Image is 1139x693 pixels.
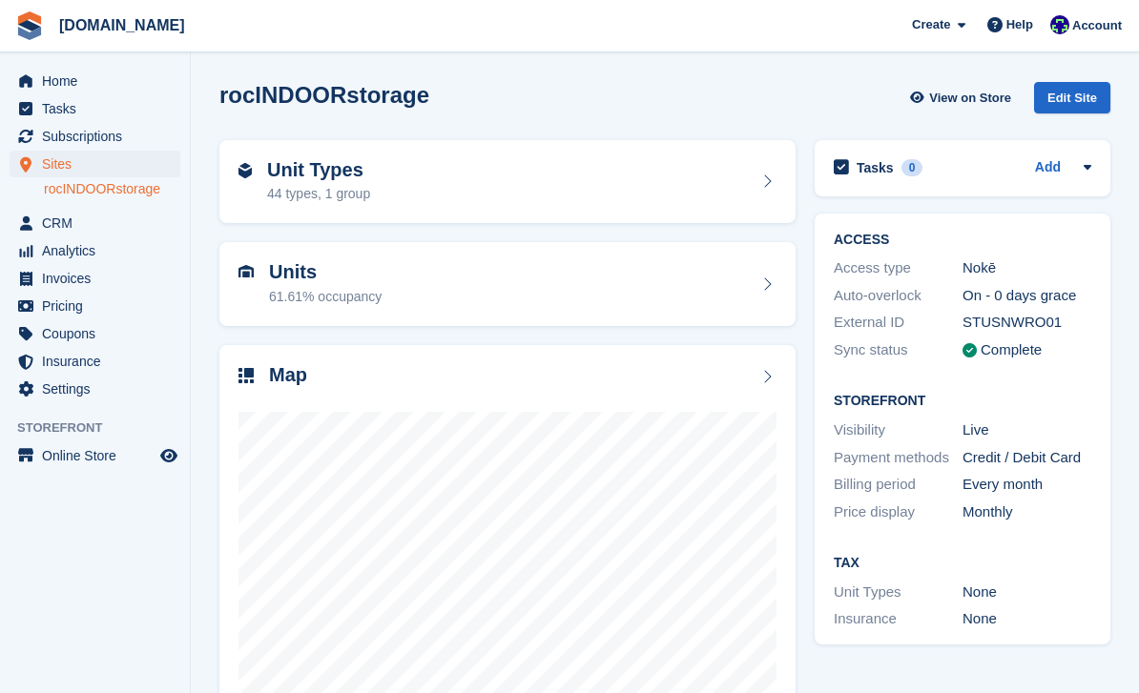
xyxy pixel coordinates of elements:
[10,237,180,264] a: menu
[42,123,156,150] span: Subscriptions
[17,418,190,438] span: Storefront
[219,140,796,224] a: Unit Types 44 types, 1 group
[907,82,1019,113] a: View on Store
[42,237,156,264] span: Analytics
[963,312,1091,334] div: STUSNWRO01
[42,265,156,292] span: Invoices
[269,261,382,283] h2: Units
[267,159,370,181] h2: Unit Types
[1050,15,1069,34] img: Mike Gruttadaro
[963,474,1091,496] div: Every month
[10,293,180,319] a: menu
[834,474,963,496] div: Billing period
[834,581,963,603] div: Unit Types
[901,159,923,176] div: 0
[981,339,1042,361] div: Complete
[1072,16,1122,35] span: Account
[10,265,180,292] a: menu
[15,11,44,40] img: stora-icon-8386f47178a22dfd0bd8f6a31ec36ba5ce8667c1dd55bd0f319d3a0aa187defe.svg
[834,233,1091,248] h2: ACCESS
[10,95,180,122] a: menu
[42,348,156,375] span: Insurance
[963,285,1091,307] div: On - 0 days grace
[10,320,180,347] a: menu
[238,265,254,278] img: unit-icn-7be61d7bf1b0ce9d3e12c5938cc71ed9869f7b940bace4675aadf7bd6d80202e.svg
[834,501,963,523] div: Price display
[834,447,963,469] div: Payment methods
[834,394,1091,409] h2: Storefront
[10,376,180,402] a: menu
[44,180,180,198] a: rocINDOORstorage
[157,444,180,467] a: Preview store
[857,159,894,176] h2: Tasks
[834,257,963,279] div: Access type
[963,447,1091,469] div: Credit / Debit Card
[963,581,1091,603] div: None
[834,339,963,361] div: Sync status
[42,320,156,347] span: Coupons
[42,210,156,236] span: CRM
[10,210,180,236] a: menu
[52,10,193,41] a: [DOMAIN_NAME]
[10,123,180,150] a: menu
[219,242,796,326] a: Units 61.61% occupancy
[834,608,963,630] div: Insurance
[42,442,156,469] span: Online Store
[269,287,382,307] div: 61.61% occupancy
[10,68,180,94] a: menu
[1034,82,1110,121] a: Edit Site
[238,368,254,383] img: map-icn-33ee37083ee616e46c38cad1a60f524a97daa1e2b2c8c0bc3eb3415660979fc1.svg
[42,376,156,402] span: Settings
[1034,82,1110,113] div: Edit Site
[1035,157,1061,179] a: Add
[963,501,1091,523] div: Monthly
[42,151,156,177] span: Sites
[1006,15,1033,34] span: Help
[834,419,963,441] div: Visibility
[963,419,1091,441] div: Live
[10,348,180,375] a: menu
[42,95,156,122] span: Tasks
[267,184,370,204] div: 44 types, 1 group
[834,312,963,334] div: External ID
[238,163,252,178] img: unit-type-icn-2b2737a686de81e16bb02015468b77c625bbabd49415b5ef34ead5e3b44a266d.svg
[912,15,950,34] span: Create
[42,293,156,319] span: Pricing
[269,364,307,386] h2: Map
[929,89,1011,108] span: View on Store
[834,556,1091,571] h2: Tax
[834,285,963,307] div: Auto-overlock
[10,151,180,177] a: menu
[42,68,156,94] span: Home
[10,442,180,469] a: menu
[963,608,1091,630] div: None
[963,257,1091,279] div: Nokē
[219,82,429,108] h2: rocINDOORstorage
